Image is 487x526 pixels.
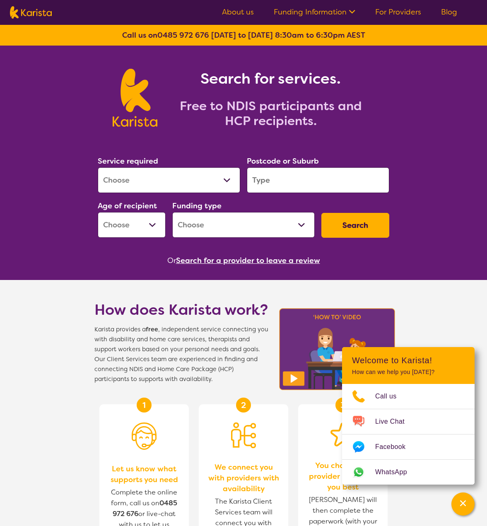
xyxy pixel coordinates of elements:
img: Person with headset icon [132,422,157,450]
span: Let us know what supports you need [108,463,181,485]
button: Channel Menu [451,492,475,516]
div: 2 [236,398,251,413]
label: Age of recipient [98,201,157,211]
span: Facebook [375,441,415,453]
span: Call us [375,390,407,403]
label: Postcode or Suburb [247,156,319,166]
a: 0485 972 676 [157,30,209,40]
span: You choose the provider that suits you best [306,460,379,492]
b: free [146,326,158,333]
img: Person being matched to services icon [231,422,256,448]
h2: Welcome to Karista! [352,355,465,365]
div: 3 [335,398,350,413]
p: How can we help you [DATE]? [352,369,465,376]
span: We connect you with providers with availability [207,462,280,494]
a: For Providers [375,7,421,17]
b: Call us on [DATE] to [DATE] 8:30am to 6:30pm AEST [122,30,365,40]
ul: Choose channel [342,384,475,485]
img: Karista video [277,306,398,393]
div: 1 [137,398,152,413]
span: Karista provides a , independent service connecting you with disability and home care services, t... [94,325,268,384]
a: Blog [441,7,457,17]
span: Or [167,254,176,267]
a: About us [222,7,254,17]
a: Web link opens in a new tab. [342,460,475,485]
img: Karista logo [10,6,52,19]
label: Service required [98,156,158,166]
h1: How does Karista work? [94,300,268,320]
div: Channel Menu [342,347,475,485]
a: Funding Information [274,7,355,17]
img: Karista logo [113,69,157,127]
button: Search for a provider to leave a review [176,254,320,267]
h2: Free to NDIS participants and HCP recipients. [167,99,374,128]
img: Star icon [330,422,355,446]
h1: Search for services. [167,69,374,89]
button: Search [321,213,389,238]
input: Type [247,167,389,193]
span: WhatsApp [375,466,417,478]
span: Live Chat [375,415,415,428]
label: Funding type [172,201,222,211]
